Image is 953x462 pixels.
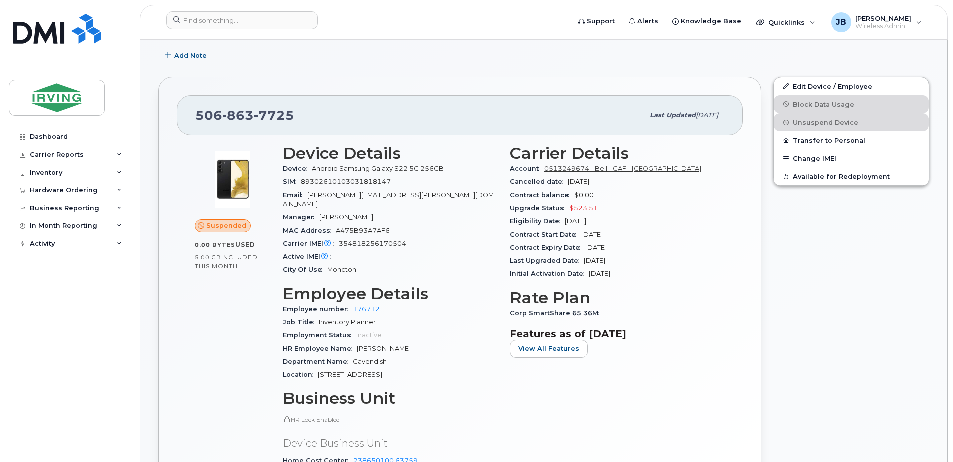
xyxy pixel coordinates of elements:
[574,191,594,199] span: $0.00
[283,371,318,378] span: Location
[696,111,718,119] span: [DATE]
[569,204,598,212] span: $523.51
[622,11,665,31] a: Alerts
[749,12,822,32] div: Quicklinks
[283,144,498,162] h3: Device Details
[568,178,589,185] span: [DATE]
[166,11,318,29] input: Find something...
[587,16,615,26] span: Support
[510,165,544,172] span: Account
[356,331,382,339] span: Inactive
[174,51,207,60] span: Add Note
[793,173,890,180] span: Available for Redeployment
[855,14,911,22] span: [PERSON_NAME]
[510,270,589,277] span: Initial Activation Date
[589,270,610,277] span: [DATE]
[585,244,607,251] span: [DATE]
[283,331,356,339] span: Employment Status
[584,257,605,264] span: [DATE]
[793,119,858,126] span: Unsuspend Device
[510,244,585,251] span: Contract Expiry Date
[357,345,411,352] span: [PERSON_NAME]
[283,227,336,234] span: MAC Address
[283,285,498,303] h3: Employee Details
[336,227,390,234] span: A475B93A7AF6
[510,340,588,358] button: View All Features
[836,16,846,28] span: JB
[650,111,696,119] span: Last updated
[283,415,498,424] p: HR Lock Enabled
[510,309,604,317] span: Corp SmartShare 65 36M
[544,165,701,172] a: 0513249674 - Bell - CAF - [GEOGRAPHIC_DATA]
[283,266,327,273] span: City Of Use
[581,231,603,238] span: [DATE]
[283,213,319,221] span: Manager
[283,436,498,451] p: Device Business Unit
[195,241,235,248] span: 0.00 Bytes
[510,231,581,238] span: Contract Start Date
[203,149,263,209] img: image20231002-3703462-1qw5fnl.jpeg
[283,305,353,313] span: Employee number
[824,12,929,32] div: Jim Briggs
[195,108,294,123] span: 506
[283,253,336,260] span: Active IMEI
[637,16,658,26] span: Alerts
[768,18,805,26] span: Quicklinks
[510,204,569,212] span: Upgrade Status
[518,344,579,353] span: View All Features
[774,77,929,95] a: Edit Device / Employee
[774,167,929,185] button: Available for Redeployment
[318,371,382,378] span: [STREET_ADDRESS]
[510,257,584,264] span: Last Upgraded Date
[283,345,357,352] span: HR Employee Name
[774,95,929,113] button: Block Data Usage
[158,47,215,65] button: Add Note
[283,389,498,407] h3: Business Unit
[774,131,929,149] button: Transfer to Personal
[283,191,307,199] span: Email
[774,113,929,131] button: Unsuspend Device
[571,11,622,31] a: Support
[681,16,741,26] span: Knowledge Base
[510,289,725,307] h3: Rate Plan
[510,178,568,185] span: Cancelled date
[665,11,748,31] a: Knowledge Base
[319,213,373,221] span: [PERSON_NAME]
[222,108,254,123] span: 863
[283,178,301,185] span: SIM
[510,328,725,340] h3: Features as of [DATE]
[195,254,221,261] span: 5.00 GB
[254,108,294,123] span: 7725
[774,149,929,167] button: Change IMEI
[339,240,406,247] span: 354818256170504
[565,217,586,225] span: [DATE]
[283,191,494,208] span: [PERSON_NAME][EMAIL_ADDRESS][PERSON_NAME][DOMAIN_NAME]
[283,318,319,326] span: Job Title
[353,358,387,365] span: Cavendish
[510,144,725,162] h3: Carrier Details
[312,165,444,172] span: Android Samsung Galaxy S22 5G 256GB
[283,358,353,365] span: Department Name
[319,318,376,326] span: Inventory Planner
[283,165,312,172] span: Device
[195,253,258,270] span: included this month
[510,217,565,225] span: Eligibility Date
[327,266,356,273] span: Moncton
[301,178,391,185] span: 89302610103031818147
[336,253,342,260] span: —
[855,22,911,30] span: Wireless Admin
[353,305,380,313] a: 176712
[510,191,574,199] span: Contract balance
[283,240,339,247] span: Carrier IMEI
[235,241,255,248] span: used
[206,221,246,230] span: Suspended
